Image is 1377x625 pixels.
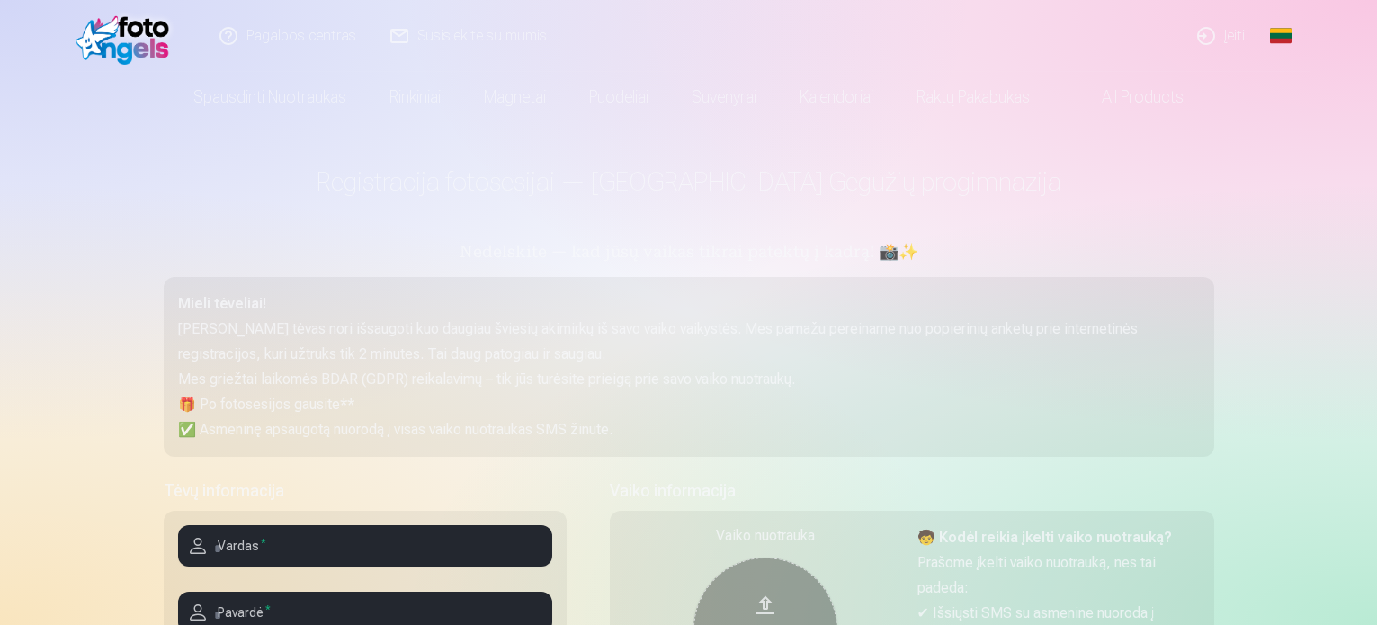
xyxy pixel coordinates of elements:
a: Magnetai [462,72,568,122]
a: Kalendoriai [778,72,895,122]
img: /fa2 [76,7,179,65]
a: Suvenyrai [670,72,778,122]
a: Spausdinti nuotraukas [172,72,368,122]
a: Puodeliai [568,72,670,122]
strong: 🧒 Kodėl reikia įkelti vaiko nuotrauką? [917,529,1172,546]
h5: Tėvų informacija [164,478,567,504]
p: Mes griežtai laikomės BDAR (GDPR) reikalavimų – tik jūs turėsite prieigą prie savo vaiko nuotraukų. [178,367,1200,392]
a: Rinkiniai [368,72,462,122]
p: 🎁 Po fotosesijos gausite** [178,392,1200,417]
strong: Mieli tėveliai! [178,295,266,312]
a: All products [1051,72,1205,122]
div: Vaiko nuotrauka [624,525,907,547]
p: ✅ Asmeninę apsaugotą nuorodą į visas vaiko nuotraukas SMS žinute. [178,417,1200,442]
p: [PERSON_NAME] tėvas nori išsaugoti kuo daugiau šviesių akimirkų iš savo vaiko vaikystės. Mes pama... [178,317,1200,367]
p: Prašome įkelti vaiko nuotrauką, nes tai padeda: [917,550,1200,601]
h5: Nedelskite — kad jūsų vaikas tikrai patektų į kadrą! 📸✨ [164,241,1214,266]
a: Raktų pakabukas [895,72,1051,122]
h1: Registracija fotosesijai — [GEOGRAPHIC_DATA] Gegužių progimnazija [164,165,1214,198]
h5: Vaiko informacija [610,478,1214,504]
